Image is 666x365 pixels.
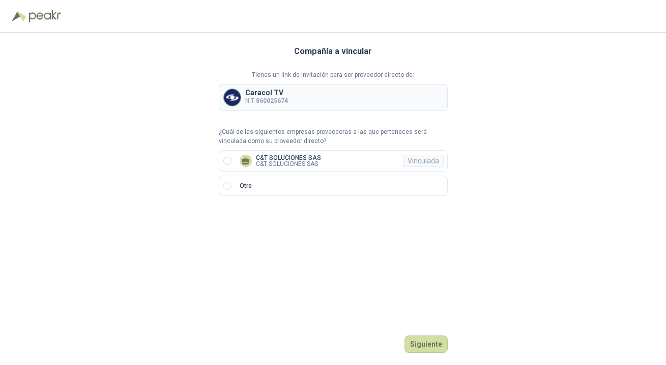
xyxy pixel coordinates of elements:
[28,10,61,22] img: Peakr
[219,127,448,147] p: ¿Cuál de las siguientes empresas proveedoras a las que perteneces será vinculada como su proveedo...
[240,181,252,191] p: Otro
[12,11,26,21] img: Logo
[256,155,321,161] p: C&T SOLUCIONES SAS
[256,97,288,104] b: 860025674
[245,89,288,96] p: Caracol TV
[219,70,448,80] p: Tienes un link de invitación para ser proveedor directo de:
[403,155,444,167] div: Vinculada
[224,89,241,106] img: Company Logo
[245,96,288,106] p: NIT
[294,45,372,58] h3: Compañía a vincular
[256,161,321,167] p: C&T SOLUCIONES SAS
[404,335,448,353] button: Siguiente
